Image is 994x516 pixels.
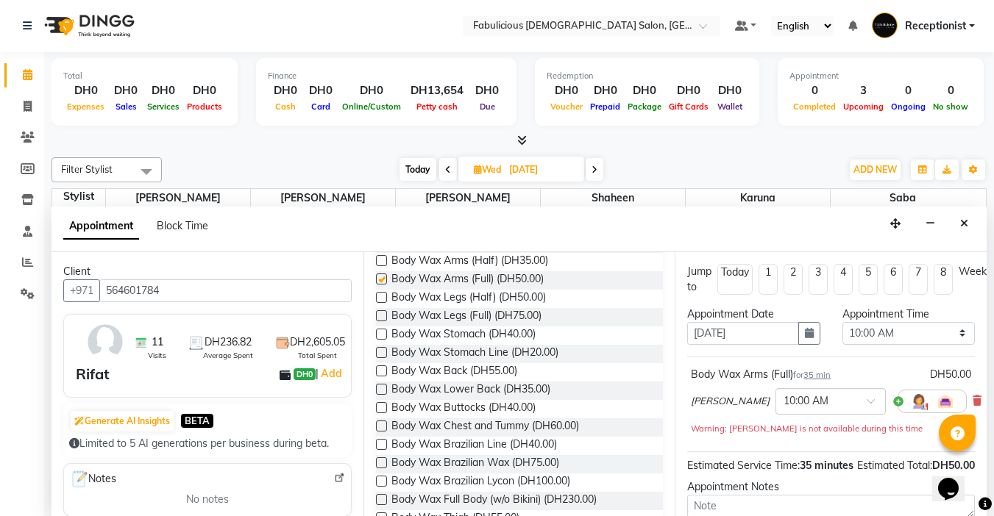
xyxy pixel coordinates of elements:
[99,279,352,302] input: Search by Name/Mobile/Email/Code
[63,82,108,99] div: DH0
[106,189,250,207] span: [PERSON_NAME]
[929,101,972,112] span: No show
[148,350,166,361] span: Visits
[152,334,163,350] span: 11
[203,350,253,361] span: Average Spent
[413,101,461,112] span: Petty cash
[63,213,139,240] span: Appointment
[391,455,559,473] span: Body Wax Brazilian Wax (DH75.00)
[319,365,344,382] a: Add
[839,82,887,99] div: 3
[784,264,803,295] li: 2
[391,492,597,510] span: Body Wax Full Body (w/o Bikini) (DH230.00)
[857,459,932,472] span: Estimated Total:
[84,320,127,363] img: avatar
[793,370,831,380] small: for
[157,219,208,232] span: Block Time
[268,82,303,99] div: DH0
[391,418,579,437] span: Body Wax Chest and Tummy (DH60.00)
[859,264,878,295] li: 5
[391,381,550,400] span: Body Wax Lower Back (DH35.00)
[842,307,975,322] div: Appointment Time
[712,82,748,99] div: DH0
[937,393,954,410] img: Interior.png
[687,459,800,472] span: Estimated Service Time:
[143,82,183,99] div: DH0
[63,101,108,112] span: Expenses
[391,473,570,492] span: Body Wax Brazilian Lycon (DH100.00)
[624,82,665,99] div: DH0
[183,101,226,112] span: Products
[800,459,853,472] span: 35 minutes
[271,101,299,112] span: Cash
[934,264,953,295] li: 8
[268,70,505,82] div: Finance
[930,367,971,382] div: DH50.00
[759,264,778,295] li: 1
[687,322,798,345] input: yyyy-mm-dd
[691,423,923,434] small: Warning: [PERSON_NAME] is not available during this time
[691,394,770,409] span: [PERSON_NAME]
[686,189,830,207] span: Karuna
[932,457,979,501] iframe: chat widget
[687,264,711,295] div: Jump to
[887,82,929,99] div: 0
[52,189,105,204] div: Stylist
[929,82,972,99] div: 0
[853,164,897,175] span: ADD NEW
[470,164,505,175] span: Wed
[541,189,685,207] span: Shaheen
[298,350,337,361] span: Total Spent
[624,101,665,112] span: Package
[63,279,100,302] button: +971
[586,82,624,99] div: DH0
[954,212,975,235] button: Close
[186,492,229,507] span: No notes
[910,393,928,410] img: Hairdresser.png
[714,101,746,112] span: Wallet
[665,82,712,99] div: DH0
[205,334,252,350] span: DH236.82
[76,363,110,385] div: Rifat
[905,18,966,34] span: Receptionist
[308,101,334,112] span: Card
[687,307,820,322] div: Appointment Date
[884,264,903,295] li: 6
[391,400,536,418] span: Body Wax Buttocks (DH40.00)
[183,82,226,99] div: DH0
[316,365,344,382] span: |
[850,160,901,180] button: ADD NEW
[687,479,975,495] div: Appointment Notes
[69,436,346,451] div: Limited to 5 AI generations per business during beta.
[70,470,116,489] span: Notes
[839,101,887,112] span: Upcoming
[112,101,141,112] span: Sales
[338,82,405,99] div: DH0
[665,101,712,112] span: Gift Cards
[181,414,213,428] span: BETA
[586,101,624,112] span: Prepaid
[290,334,345,350] span: DH2,605.05
[872,12,898,38] img: Receptionist
[396,189,540,207] span: [PERSON_NAME]
[547,82,586,99] div: DH0
[789,101,839,112] span: Completed
[887,101,929,112] span: Ongoing
[691,367,831,382] div: Body Wax Arms (Full)
[338,101,405,112] span: Online/Custom
[400,158,436,181] span: Today
[909,264,928,295] li: 7
[391,253,548,271] span: Body Wax Arms (Half) (DH35.00)
[391,290,546,308] span: Body Wax Legs (Half) (DH50.00)
[38,5,138,46] img: logo
[721,265,749,280] div: Today
[809,264,828,295] li: 3
[143,101,183,112] span: Services
[251,189,395,207] span: [PERSON_NAME]
[294,368,316,380] span: DH0
[469,82,505,99] div: DH0
[834,264,853,295] li: 4
[803,370,831,380] span: 35 min
[789,82,839,99] div: 0
[959,264,992,279] div: Weeks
